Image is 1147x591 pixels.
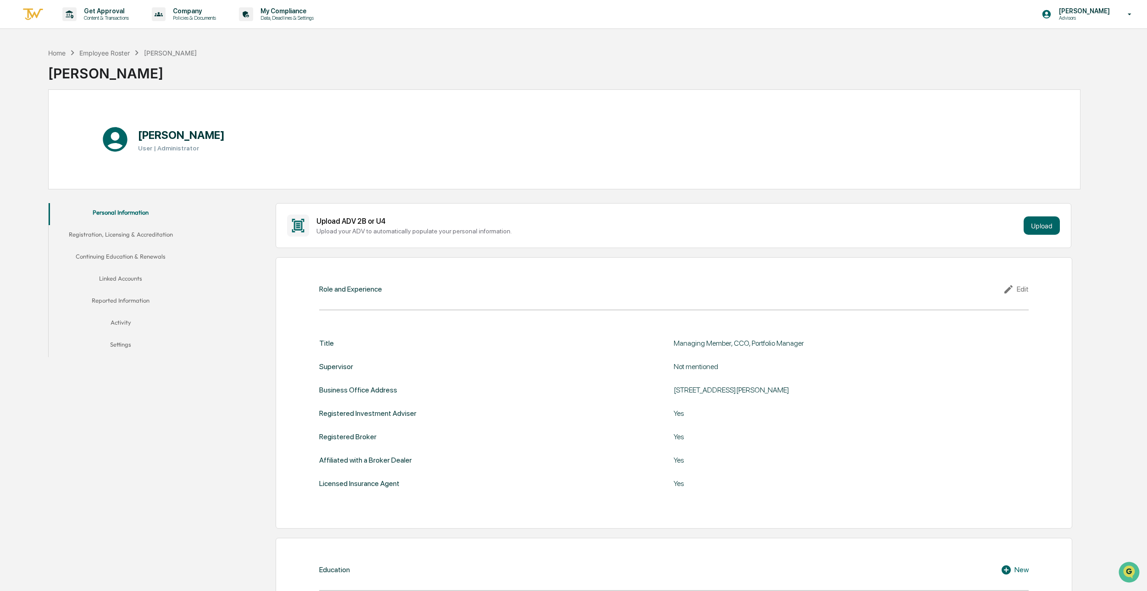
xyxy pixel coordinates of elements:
div: Affiliated with a Broker Dealer [319,456,412,464]
div: 🖐️ [9,116,17,124]
div: We're available if you need us! [31,79,116,87]
div: Yes [674,409,903,418]
button: Linked Accounts [49,269,193,291]
div: Supervisor [319,362,353,371]
div: Not mentioned [674,362,903,371]
a: Powered byPylon [65,155,111,162]
div: Employee Roster [79,49,130,57]
h1: [PERSON_NAME] [138,128,225,142]
div: [PERSON_NAME] [48,58,197,82]
img: logo [22,7,44,22]
button: Settings [49,335,193,357]
div: New [1001,564,1029,575]
button: Continuing Education & Renewals [49,247,193,269]
span: Attestations [76,116,114,125]
div: Upload ADV 2B or U4 [316,217,1020,226]
p: Policies & Documents [166,15,221,21]
p: Data, Deadlines & Settings [253,15,318,21]
img: 1746055101610-c473b297-6a78-478c-a979-82029cc54cd1 [9,70,26,87]
div: Business Office Address [319,386,397,394]
button: Reported Information [49,291,193,313]
button: Activity [49,313,193,335]
div: secondary tabs example [49,203,193,357]
div: Upload your ADV to automatically populate your personal information. [316,227,1020,235]
p: Advisors [1052,15,1114,21]
a: 🔎Data Lookup [6,129,61,146]
button: Registration, Licensing & Accreditation [49,225,193,247]
div: Yes [674,479,903,488]
div: Title [319,339,334,348]
p: [PERSON_NAME] [1052,7,1114,15]
h3: User | Administrator [138,144,225,152]
div: Yes [674,456,903,464]
p: How can we help? [9,19,167,34]
div: Registered Broker [319,432,377,441]
span: Preclearance [18,116,59,125]
p: My Compliance [253,7,318,15]
span: Data Lookup [18,133,58,142]
p: Company [166,7,221,15]
div: Start new chat [31,70,150,79]
div: Managing Member, CCO, Portfolio Manager [674,339,903,348]
div: Licensed Insurance Agent [319,479,399,488]
div: Home [48,49,66,57]
iframe: Open customer support [1118,561,1142,585]
div: Yes [674,432,903,441]
p: Content & Transactions [77,15,133,21]
div: [PERSON_NAME] [144,49,197,57]
div: [STREET_ADDRESS][PERSON_NAME] [674,386,903,394]
div: 🗄️ [66,116,74,124]
a: 🗄️Attestations [63,112,117,128]
div: Edit [1003,284,1029,295]
button: Personal Information [49,203,193,225]
button: Upload [1024,216,1060,235]
a: 🖐️Preclearance [6,112,63,128]
div: 🔎 [9,134,17,141]
span: Pylon [91,155,111,162]
div: Role and Experience [319,285,382,293]
div: Registered Investment Adviser [319,409,416,418]
p: Get Approval [77,7,133,15]
div: Education [319,565,350,574]
button: Start new chat [156,73,167,84]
